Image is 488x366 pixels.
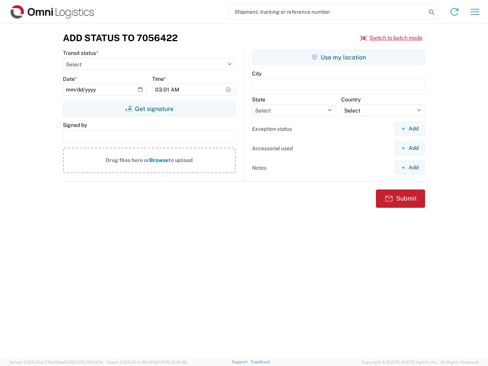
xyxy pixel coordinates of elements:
[251,360,270,364] a: Feedback
[252,164,266,171] label: Notes
[63,122,87,128] label: Signed by
[63,50,98,56] label: Transit status
[252,50,425,65] button: Use my location
[394,141,425,155] button: Add
[169,157,193,163] span: to upload
[394,122,425,136] button: Add
[152,75,166,82] label: Time
[252,125,292,132] label: Exception status
[106,157,149,163] span: Drag files here or
[106,360,186,364] span: Client: 2025.20.0-8b113f4
[72,360,103,364] span: [DATE] 09:51:04
[63,32,178,43] h3: Add Status to 7056422
[252,145,293,152] label: Accessorial used
[252,96,265,103] label: State
[341,96,361,103] label: Country
[9,360,103,364] span: Server: 2025.20.0-710e05ee653
[232,360,251,364] a: Support
[63,101,236,116] button: Get signature
[229,5,426,19] input: Shipment, tracking or reference number
[149,157,169,163] span: Browse
[360,32,422,44] button: Switch to batch mode
[361,359,479,366] span: Copyright © [DATE]-[DATE] Agistix Inc., All Rights Reserved
[252,70,262,77] label: City
[394,161,425,175] button: Add
[376,189,425,208] button: Submit
[157,360,186,364] span: [DATE] 10:16:38
[63,75,77,82] label: Date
